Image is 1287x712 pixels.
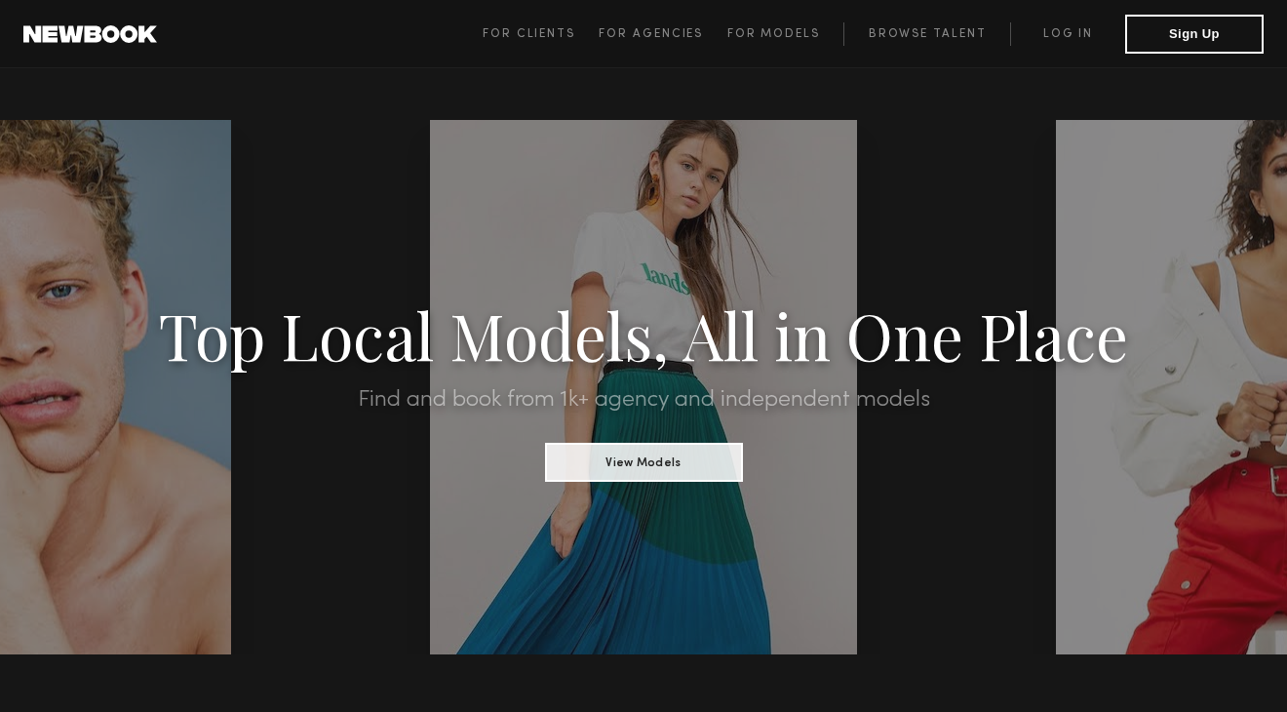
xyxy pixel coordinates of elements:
[1010,22,1125,46] a: Log in
[727,22,844,46] a: For Models
[97,388,1190,412] h2: Find and book from 1k+ agency and independent models
[97,304,1190,365] h1: Top Local Models, All in One Place
[1125,15,1264,54] button: Sign Up
[599,28,703,40] span: For Agencies
[483,28,575,40] span: For Clients
[483,22,599,46] a: For Clients
[545,443,743,482] button: View Models
[545,450,743,471] a: View Models
[727,28,820,40] span: For Models
[599,22,726,46] a: For Agencies
[843,22,1010,46] a: Browse Talent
